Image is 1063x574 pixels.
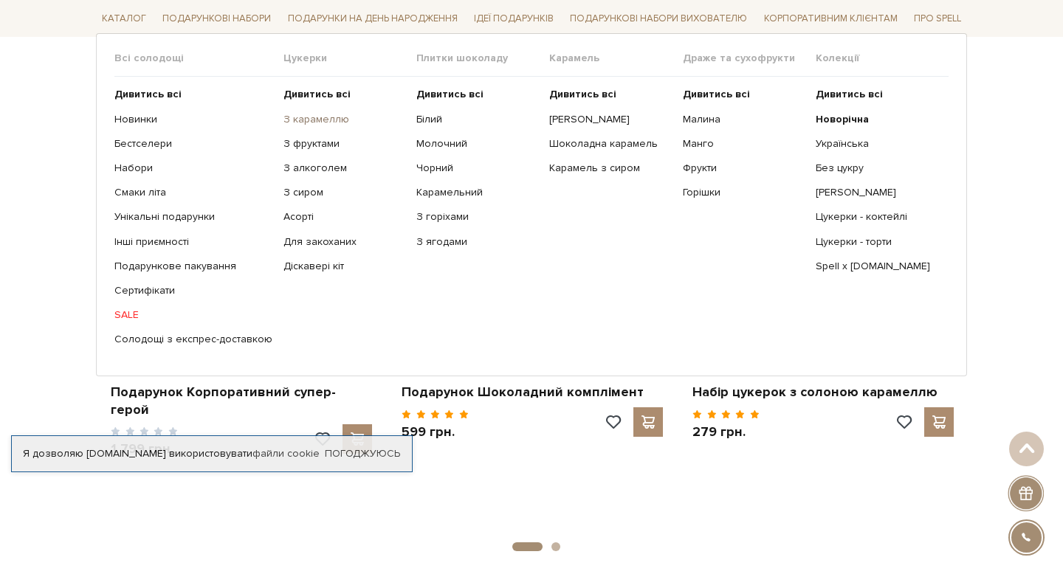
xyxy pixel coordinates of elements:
a: Дивитись всі [114,88,272,101]
a: Білий [416,112,538,125]
a: Дивитись всі [549,88,671,101]
span: Цукерки [283,52,416,65]
a: файли cookie [252,447,320,460]
a: [PERSON_NAME] [549,112,671,125]
a: Діскавері кіт [283,260,405,273]
a: Інші приємності [114,235,272,248]
a: Без цукру [816,162,938,175]
a: Смаки літа [114,186,272,199]
a: З сиром [283,186,405,199]
a: Дивитись всі [816,88,938,101]
a: Унікальні подарунки [114,210,272,224]
a: SALE [114,308,272,322]
a: Каталог [96,7,152,30]
a: З ягодами [416,235,538,248]
div: Я дозволяю [DOMAIN_NAME] використовувати [12,447,412,460]
span: Всі солодощі [114,52,283,65]
a: Карамельний [416,186,538,199]
b: Дивитись всі [283,88,351,100]
a: Малина [683,112,805,125]
b: Дивитись всі [114,88,182,100]
b: Дивитись всі [683,88,750,100]
a: Цукерки - торти [816,235,938,248]
a: Дивитись всі [283,88,405,101]
a: Подарунок Корпоративний супер-герой [111,384,372,418]
a: Новорічна [816,112,938,125]
a: Молочний [416,137,538,151]
button: 1 of 2 [512,542,543,551]
a: Набори [114,162,272,175]
a: Солодощі з експрес-доставкою [114,333,272,346]
a: Подарункові набори [156,7,277,30]
a: Горішки [683,186,805,199]
a: Асорті [283,210,405,224]
a: [PERSON_NAME] [816,186,938,199]
span: Колекції [816,52,949,65]
a: Новинки [114,112,272,125]
span: Плитки шоколаду [416,52,549,65]
a: Фрукти [683,162,805,175]
a: Подарункові набори вихователю [564,6,753,31]
a: Бестселери [114,137,272,151]
a: Українська [816,137,938,151]
a: З алкоголем [283,162,405,175]
p: 599 грн. [402,423,469,440]
a: Карамель з сиром [549,162,671,175]
p: 279 грн. [692,423,760,440]
a: Ідеї подарунків [468,7,560,30]
b: Дивитись всі [416,88,484,100]
span: Карамель [549,52,682,65]
a: З горіхами [416,210,538,224]
a: Подарунок Шоколадний комплімент [402,384,663,401]
a: Spell x [DOMAIN_NAME] [816,260,938,273]
a: Корпоративним клієнтам [758,6,904,31]
a: З фруктами [283,137,405,151]
a: Дивитись всі [416,88,538,101]
a: Про Spell [908,7,967,30]
div: Каталог [96,33,967,376]
a: Манго [683,137,805,151]
button: 2 of 2 [551,542,560,551]
b: Новорічна [816,112,869,125]
a: З карамеллю [283,112,405,125]
a: Подарункове пакування [114,260,272,273]
a: Для закоханих [283,235,405,248]
span: Драже та сухофрукти [683,52,816,65]
a: Цукерки - коктейлі [816,210,938,224]
a: Набір цукерок з солоною карамеллю [692,384,954,401]
a: Погоджуюсь [325,447,400,460]
b: Дивитись всі [549,88,616,100]
a: Сертифікати [114,284,272,297]
a: Подарунки на День народження [282,7,464,30]
a: Дивитись всі [683,88,805,101]
a: Чорний [416,162,538,175]
b: Дивитись всі [816,88,883,100]
a: Шоколадна карамель [549,137,671,151]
